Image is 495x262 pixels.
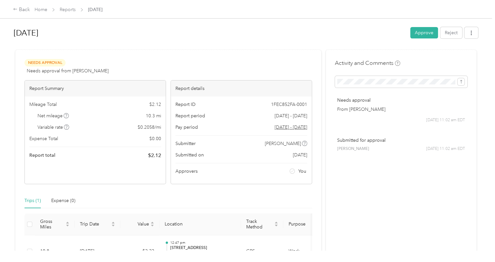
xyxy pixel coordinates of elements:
[138,124,161,131] span: $ 0.2058 / mi
[146,112,161,119] span: 10.3 mi
[159,213,241,235] th: Location
[51,197,75,204] div: Expense (0)
[337,106,465,113] p: From [PERSON_NAME]
[283,213,332,235] th: Purpose
[274,224,278,227] span: caret-down
[24,59,66,66] span: Needs Approval
[111,221,115,225] span: caret-up
[37,124,69,131] span: Variable rate
[426,117,465,123] span: [DATE] 11:02 am EDT
[29,101,57,108] span: Mileage Total
[25,80,166,96] div: Report Summary
[440,27,462,38] button: Reject
[126,221,149,227] span: Value
[14,25,406,41] h1: Aug 2025
[80,221,110,227] span: Trip Date
[27,67,109,74] span: Needs approval from [PERSON_NAME]
[149,135,161,142] span: $ 0.00
[35,7,47,12] a: Home
[60,7,76,12] a: Reports
[88,6,102,13] span: [DATE]
[175,152,204,158] span: Submitted on
[37,112,69,119] span: Net mileage
[265,140,301,147] span: [PERSON_NAME]
[24,197,41,204] div: Trips (1)
[149,101,161,108] span: $ 2.12
[175,101,196,108] span: Report ID
[337,97,465,104] p: Needs approval
[66,224,69,227] span: caret-down
[289,221,322,227] span: Purpose
[274,221,278,225] span: caret-up
[29,152,55,159] span: Report total
[458,226,495,262] iframe: Everlance-gr Chat Button Frame
[298,168,306,175] span: You
[337,137,465,144] p: Submitted for approval
[171,80,312,96] div: Report details
[293,152,307,158] span: [DATE]
[175,140,196,147] span: Submitter
[170,240,236,245] p: 12:47 pm
[150,224,154,227] span: caret-down
[111,224,115,227] span: caret-down
[271,101,307,108] span: 1FEC852FA-0001
[275,124,307,131] span: Go to pay period
[175,168,198,175] span: Approvers
[29,135,58,142] span: Expense Total
[148,152,161,159] span: $ 2.12
[13,6,30,14] div: Back
[35,213,75,235] th: Gross Miles
[337,146,369,152] span: [PERSON_NAME]
[275,112,307,119] span: [DATE] - [DATE]
[40,219,64,230] span: Gross Miles
[170,245,236,251] p: [STREET_ADDRESS]
[335,59,400,67] h4: Activity and Comments
[241,213,283,235] th: Track Method
[175,124,198,131] span: Pay period
[120,213,159,235] th: Value
[75,213,120,235] th: Trip Date
[246,219,273,230] span: Track Method
[426,146,465,152] span: [DATE] 11:02 am EDT
[150,221,154,225] span: caret-up
[410,27,438,38] button: Approve
[175,112,205,119] span: Report period
[66,221,69,225] span: caret-up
